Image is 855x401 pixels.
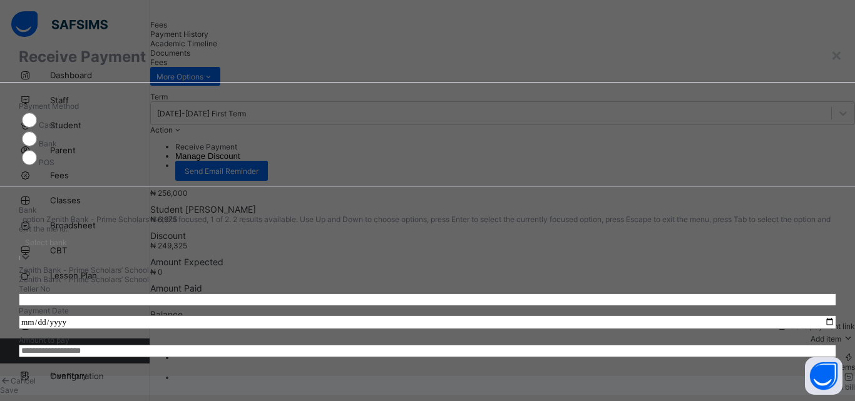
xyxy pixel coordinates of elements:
[19,48,836,66] h1: Receive Payment
[19,205,37,215] span: Bank
[19,335,69,345] label: Amount to pay
[11,376,36,385] span: Cancel
[19,265,836,275] div: Zenith Bank - Prime Scholars’ School
[19,275,836,284] div: Zenith Bank - Prime Scholars’ School
[19,215,831,233] span: option Zenith Bank - Prime Scholars’ School focused, 1 of 2. 2 results available. Use Up and Down...
[19,284,50,293] label: Teller No
[19,101,79,111] span: Payment Method
[39,158,54,167] label: POS
[19,306,69,315] label: Payment Date
[39,139,57,148] label: Bank
[25,238,67,247] div: Select bank
[805,357,842,395] button: Open asap
[831,44,842,65] div: ×
[39,120,57,129] label: Cash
